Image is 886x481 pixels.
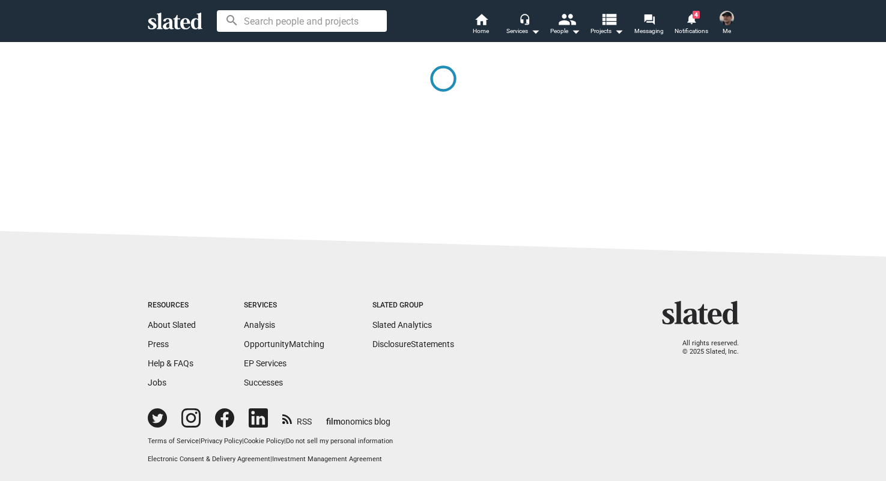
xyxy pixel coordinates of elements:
[685,13,697,24] mat-icon: notifications
[244,358,287,368] a: EP Services
[148,339,169,349] a: Press
[272,455,382,463] a: Investment Management Agreement
[590,24,624,38] span: Projects
[599,10,617,28] mat-icon: view_list
[372,301,454,310] div: Slated Group
[712,8,741,40] button: Jack RuefliMe
[199,437,201,445] span: |
[670,339,739,357] p: All rights reserved. © 2025 Slated, Inc.
[611,24,626,38] mat-icon: arrow_drop_down
[148,378,166,387] a: Jobs
[326,417,341,426] span: film
[643,13,655,25] mat-icon: forum
[326,407,390,428] a: filmonomics blog
[586,12,628,38] button: Projects
[372,339,454,349] a: DisclosureStatements
[502,12,544,38] button: Services
[148,358,193,368] a: Help & FAQs
[148,437,199,445] a: Terms of Service
[244,320,275,330] a: Analysis
[557,10,575,28] mat-icon: people
[148,455,270,463] a: Electronic Consent & Delivery Agreement
[473,24,489,38] span: Home
[244,437,284,445] a: Cookie Policy
[244,378,283,387] a: Successes
[628,12,670,38] a: Messaging
[519,13,530,24] mat-icon: headset_mic
[270,455,272,463] span: |
[460,12,502,38] a: Home
[148,301,196,310] div: Resources
[282,409,312,428] a: RSS
[720,11,734,25] img: Jack Ruefli
[284,437,286,445] span: |
[217,10,387,32] input: Search people and projects
[244,339,324,349] a: OpportunityMatching
[634,24,664,38] span: Messaging
[506,24,540,38] div: Services
[544,12,586,38] button: People
[568,24,583,38] mat-icon: arrow_drop_down
[474,12,488,26] mat-icon: home
[670,12,712,38] a: 4Notifications
[286,437,393,446] button: Do not sell my personal information
[675,24,708,38] span: Notifications
[528,24,542,38] mat-icon: arrow_drop_down
[148,320,196,330] a: About Slated
[723,24,731,38] span: Me
[550,24,580,38] div: People
[242,437,244,445] span: |
[244,301,324,310] div: Services
[201,437,242,445] a: Privacy Policy
[693,11,700,19] span: 4
[372,320,432,330] a: Slated Analytics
